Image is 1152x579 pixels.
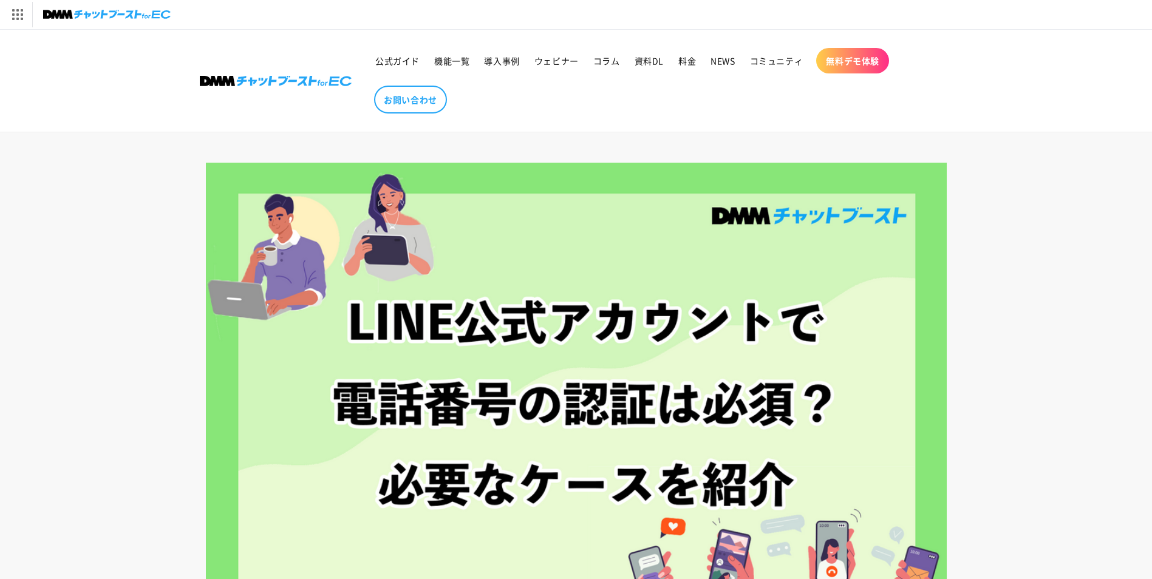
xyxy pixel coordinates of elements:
[635,55,664,66] span: 資料DL
[671,48,703,73] a: 料金
[703,48,742,73] a: NEWS
[534,55,579,66] span: ウェビナー
[484,55,519,66] span: 導入事例
[2,2,32,27] img: サービス
[527,48,586,73] a: ウェビナー
[678,55,696,66] span: 料金
[427,48,477,73] a: 機能一覧
[593,55,620,66] span: コラム
[43,6,171,23] img: チャットブーストforEC
[374,86,447,113] a: お問い合わせ
[434,55,469,66] span: 機能一覧
[826,55,879,66] span: 無料デモ体験
[816,48,889,73] a: 無料デモ体験
[743,48,811,73] a: コミュニティ
[586,48,627,73] a: コラム
[627,48,671,73] a: 資料DL
[477,48,527,73] a: 導入事例
[384,94,437,105] span: お問い合わせ
[368,48,427,73] a: 公式ガイド
[200,76,352,86] img: 株式会社DMM Boost
[711,55,735,66] span: NEWS
[375,55,420,66] span: 公式ガイド
[750,55,803,66] span: コミュニティ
